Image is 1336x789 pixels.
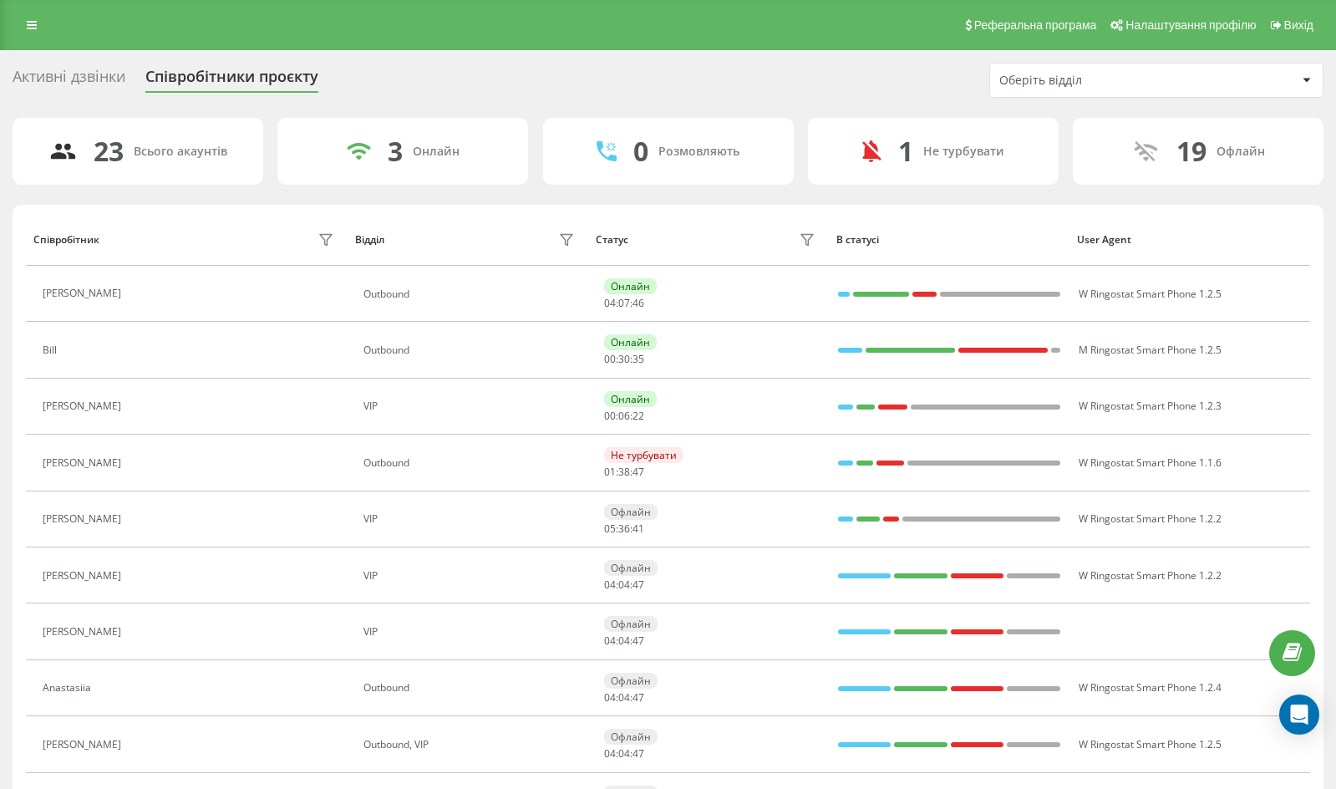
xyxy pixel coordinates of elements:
[43,400,125,412] div: [PERSON_NAME]
[604,447,683,463] div: Не турбувати
[618,409,630,423] span: 06
[618,634,630,648] span: 04
[1079,343,1222,357] span: M Ringostat Smart Phone 1.2.5
[604,560,658,576] div: Офлайн
[604,746,616,761] span: 04
[13,68,125,94] div: Активні дзвінки
[999,74,1199,88] div: Оберіть відділ
[604,465,616,479] span: 01
[618,578,630,592] span: 04
[604,466,644,478] div: : :
[633,135,648,167] div: 0
[363,457,578,469] div: Оutbound
[1079,680,1222,695] span: W Ringostat Smart Phone 1.2.4
[1217,145,1265,159] div: Офлайн
[43,739,125,751] div: [PERSON_NAME]
[363,288,578,300] div: Оutbound
[363,626,578,638] div: VIP
[618,296,630,310] span: 07
[604,352,616,366] span: 00
[94,135,124,167] div: 23
[43,682,95,694] div: Anastasiia
[632,578,644,592] span: 47
[632,746,644,761] span: 47
[388,135,403,167] div: 3
[1079,512,1222,526] span: W Ringostat Smart Phone 1.2.2
[923,145,1004,159] div: Не турбувати
[632,352,644,366] span: 35
[604,278,657,294] div: Онлайн
[363,400,578,412] div: VIP
[836,234,1061,246] div: В статусі
[363,344,578,356] div: Оutbound
[43,344,61,356] div: Bill
[43,288,125,299] div: [PERSON_NAME]
[604,354,644,365] div: : :
[363,682,578,694] div: Оutbound
[604,579,644,591] div: : :
[604,391,657,407] div: Онлайн
[43,513,125,525] div: [PERSON_NAME]
[604,523,644,535] div: : :
[363,513,578,525] div: VIP
[604,296,616,310] span: 04
[632,296,644,310] span: 46
[604,578,616,592] span: 04
[134,145,227,159] div: Всього акаунтів
[43,457,125,469] div: [PERSON_NAME]
[604,616,658,632] div: Офлайн
[618,522,630,536] span: 36
[604,522,616,536] span: 05
[1079,287,1222,301] span: W Ringostat Smart Phone 1.2.5
[604,334,657,350] div: Онлайн
[604,690,616,705] span: 04
[43,570,125,582] div: [PERSON_NAME]
[1125,18,1256,32] span: Налаштування профілю
[363,570,578,582] div: VIP
[632,690,644,705] span: 47
[1079,456,1222,470] span: W Ringostat Smart Phone 1.1.6
[604,673,658,689] div: Офлайн
[632,465,644,479] span: 47
[604,409,616,423] span: 00
[604,635,644,647] div: : :
[604,504,658,520] div: Офлайн
[363,739,578,751] div: Оutbound, VIP
[632,522,644,536] span: 41
[1079,737,1222,751] span: W Ringostat Smart Phone 1.2.5
[618,690,630,705] span: 04
[1176,135,1206,167] div: 19
[604,410,644,422] div: : :
[604,634,616,648] span: 04
[43,626,125,638] div: [PERSON_NAME]
[604,692,644,704] div: : :
[632,634,644,648] span: 47
[33,234,99,246] div: Співробітник
[355,234,384,246] div: Відділ
[658,145,739,159] div: Розмовляють
[898,135,913,167] div: 1
[413,145,460,159] div: Онлайн
[1079,568,1222,583] span: W Ringostat Smart Phone 1.2.2
[618,352,630,366] span: 30
[1079,399,1222,413] span: W Ringostat Smart Phone 1.2.3
[618,465,630,479] span: 38
[1077,234,1302,246] div: User Agent
[1284,18,1313,32] span: Вихід
[632,409,644,423] span: 22
[604,298,644,309] div: : :
[604,748,644,760] div: : :
[145,68,318,94] div: Співробітники проєкту
[604,729,658,745] div: Офлайн
[974,18,1097,32] span: Реферальна програма
[1279,695,1319,735] div: Open Intercom Messenger
[596,234,628,246] div: Статус
[618,746,630,761] span: 04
